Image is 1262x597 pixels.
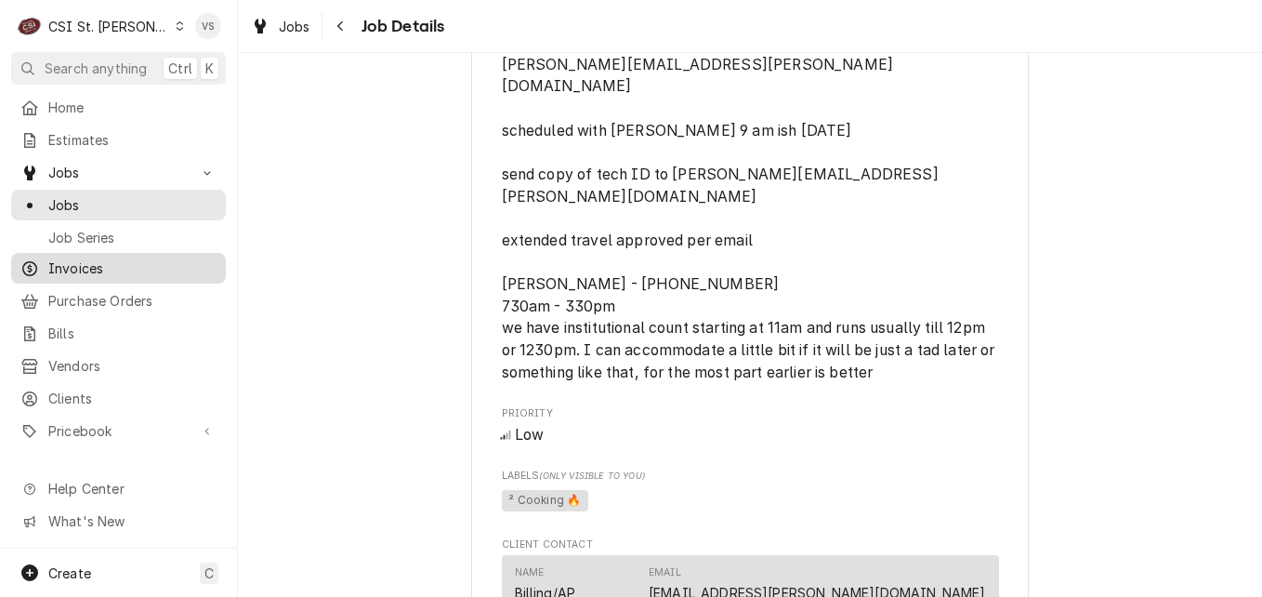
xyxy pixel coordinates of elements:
[195,13,221,39] div: Vicky Stuesse's Avatar
[11,52,226,85] button: Search anythingCtrlK
[539,471,644,481] span: (Only Visible to You)
[48,356,217,376] span: Vendors
[11,473,226,504] a: Go to Help Center
[45,59,147,78] span: Search anything
[243,11,318,42] a: Jobs
[11,383,226,414] a: Clients
[11,157,226,188] a: Go to Jobs
[11,506,226,537] a: Go to What's New
[48,511,215,531] span: What's New
[48,291,217,311] span: Purchase Orders
[279,17,310,36] span: Jobs
[502,424,999,446] div: Low
[168,59,192,78] span: Ctrl
[11,351,226,381] a: Vendors
[11,285,226,316] a: Purchase Orders
[502,12,999,381] span: Spoke to [PERSON_NAME] and confirmed for [DATE] around 9am - asked that we send picture of tech's...
[356,14,445,39] span: Job Details
[502,469,999,514] div: [object Object]
[17,13,43,39] div: C
[48,324,217,343] span: Bills
[204,564,214,583] span: C
[48,98,217,117] span: Home
[502,406,999,421] span: Priority
[11,222,226,253] a: Job Series
[48,130,217,150] span: Estimates
[17,13,43,39] div: CSI St. Louis's Avatar
[502,487,999,515] span: [object Object]
[48,17,169,36] div: CSI St. [PERSON_NAME]
[502,469,999,484] span: Labels
[502,537,999,552] span: Client Contact
[502,10,999,384] span: [object Object]
[48,195,217,215] span: Jobs
[48,389,217,408] span: Clients
[502,424,999,446] span: Priority
[649,565,681,580] div: Email
[11,416,226,446] a: Go to Pricebook
[515,565,545,580] div: Name
[48,163,189,182] span: Jobs
[48,421,189,441] span: Pricebook
[11,253,226,284] a: Invoices
[326,11,356,41] button: Navigate back
[48,259,217,278] span: Invoices
[48,565,91,581] span: Create
[502,490,589,512] span: ² Cooking 🔥
[11,318,226,349] a: Bills
[11,125,226,155] a: Estimates
[195,13,221,39] div: VS
[11,190,226,220] a: Jobs
[48,479,215,498] span: Help Center
[11,92,226,123] a: Home
[205,59,214,78] span: K
[48,228,217,247] span: Job Series
[502,406,999,446] div: Priority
